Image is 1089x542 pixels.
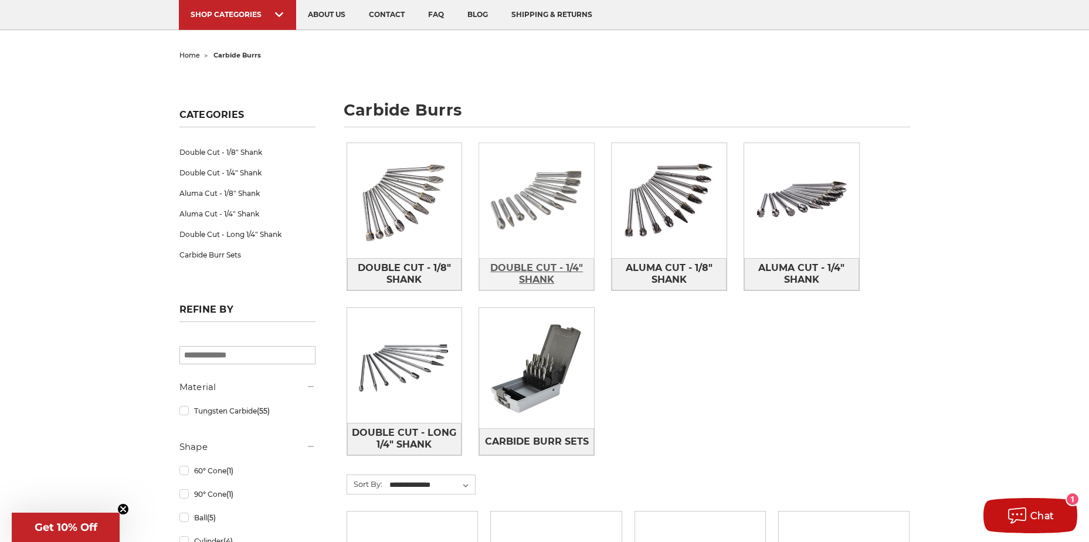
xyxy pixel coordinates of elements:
a: Carbide Burr Sets [479,428,594,455]
a: Double Cut - 1/8" Shank [179,142,315,162]
img: Double Cut - 1/4" Shank [479,143,594,258]
a: 60° Cone [179,460,315,481]
button: Chat [983,498,1077,533]
img: Aluma Cut - 1/4" Shank [744,143,859,258]
a: Tungsten Carbide [179,401,315,421]
a: Aluma Cut - 1/4" Shank [179,204,315,224]
h5: Refine by [179,304,315,322]
a: Aluma Cut - 1/8" Shank [179,183,315,204]
div: 1 [1067,493,1078,505]
a: Ball [179,507,315,528]
a: 90° Cone [179,484,315,504]
span: Double Cut - Long 1/4" Shank [348,423,462,455]
label: Sort By: [347,475,382,493]
img: Carbide Burr Sets [479,311,594,426]
a: Aluma Cut - 1/4" Shank [744,258,859,290]
span: Carbide Burr Sets [485,432,589,452]
span: (1) [226,490,233,499]
select: Sort By: [388,476,475,494]
div: SHOP CATEGORIES [191,10,284,19]
span: Double Cut - 1/8" Shank [348,258,462,290]
span: (5) [207,513,216,522]
span: Aluma Cut - 1/4" Shank [745,258,859,290]
a: Double Cut - 1/4" Shank [179,162,315,183]
a: Double Cut - Long 1/4" Shank [179,224,315,245]
h5: Material [179,380,315,394]
h5: Shape [179,440,315,454]
a: Double Cut - 1/4" Shank [479,258,594,290]
span: Double Cut - 1/4" Shank [480,258,593,290]
span: Aluma Cut - 1/8" Shank [612,258,726,290]
a: Double Cut - 1/8" Shank [347,258,462,290]
a: Carbide Burr Sets [179,245,315,265]
span: (55) [257,406,270,415]
a: Double Cut - Long 1/4" Shank [347,423,462,455]
span: carbide burrs [213,51,261,59]
a: home [179,51,200,59]
button: Close teaser [117,503,129,515]
h5: Categories [179,109,315,127]
div: Get 10% OffClose teaser [12,513,120,542]
img: Double Cut - Long 1/4" Shank [347,308,462,423]
h1: carbide burrs [344,102,910,127]
a: Aluma Cut - 1/8" Shank [612,258,727,290]
img: Aluma Cut - 1/8" Shank [612,143,727,258]
img: Double Cut - 1/8" Shank [347,143,462,258]
span: Chat [1030,510,1054,521]
span: Get 10% Off [35,521,97,534]
span: (1) [226,466,233,475]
